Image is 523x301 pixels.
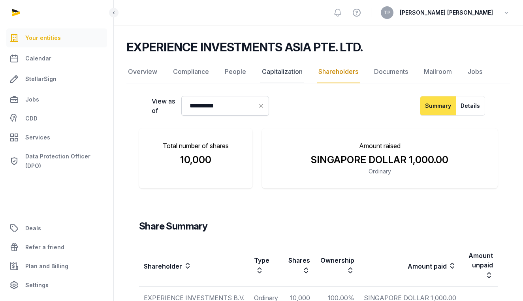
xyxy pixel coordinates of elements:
th: Type [249,245,283,287]
a: CDD [6,111,107,126]
th: Ownership [315,245,359,287]
p: Total number of shares [152,141,240,150]
span: Your entities [25,33,61,43]
span: Services [25,133,50,142]
a: Capitalization [260,60,304,83]
th: Amount unpaid [461,245,498,287]
a: Your entities [6,28,107,47]
nav: Tabs [126,60,510,83]
a: Jobs [466,60,484,83]
h3: Share Summary [139,220,498,233]
button: TP [381,6,393,19]
th: Shares [283,245,315,287]
a: Jobs [6,90,107,109]
span: StellarSign [25,74,56,84]
iframe: Chat Widget [483,263,523,301]
a: Overview [126,60,159,83]
a: Documents [372,60,410,83]
span: Deals [25,224,41,233]
label: View as of [152,96,175,115]
th: Amount paid [359,245,461,287]
th: Shareholder [139,245,249,287]
a: Services [6,128,107,147]
span: Settings [25,280,49,290]
a: Data Protection Officer (DPO) [6,149,107,174]
a: Compliance [171,60,211,83]
button: Summary [420,96,456,116]
a: Settings [6,276,107,295]
span: Jobs [25,95,39,104]
a: Refer a friend [6,238,107,257]
span: TP [384,10,391,15]
a: People [223,60,248,83]
span: Plan and Billing [25,261,68,271]
span: SINGAPORE DOLLAR 1,000.00 [311,154,448,166]
a: Shareholders [317,60,360,83]
a: Mailroom [422,60,453,83]
h2: EXPERIENCE INVESTMENTS ASIA PTE. LTD. [126,40,363,54]
a: Calendar [6,49,107,68]
span: Calendar [25,54,51,63]
a: Plan and Billing [6,257,107,276]
input: Datepicker input [181,96,269,116]
span: Ordinary [369,168,391,175]
button: Details [456,96,485,116]
span: CDD [25,114,38,123]
span: [PERSON_NAME] [PERSON_NAME] [400,8,493,17]
span: Refer a friend [25,243,64,252]
span: Data Protection Officer (DPO) [25,152,104,171]
p: Amount raised [275,141,485,150]
div: 10,000 [152,154,240,166]
a: Deals [6,219,107,238]
a: StellarSign [6,70,107,88]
